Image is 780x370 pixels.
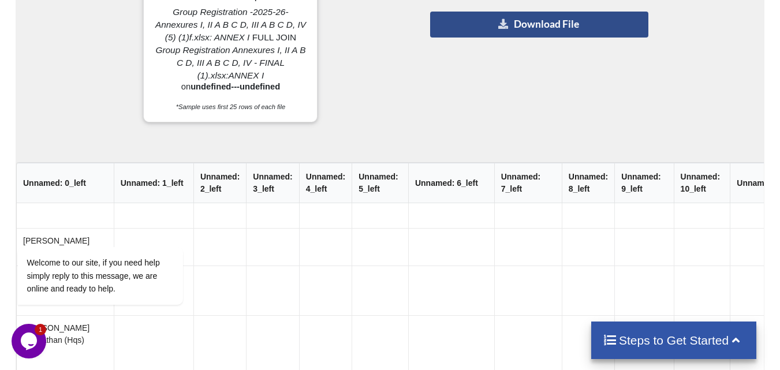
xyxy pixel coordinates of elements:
[494,163,562,203] th: Unnamed: 7_left
[430,12,648,38] button: Download File
[154,6,308,82] p: FULL JOIN
[352,163,408,203] th: Unnamed: 5_left
[176,103,286,110] i: *Sample uses first 25 rows of each file
[614,163,673,203] th: Unnamed: 9_left
[674,163,730,203] th: Unnamed: 10_left
[193,163,246,203] th: Unnamed: 2_left
[191,82,280,91] b: undefined---undefined
[408,163,494,203] th: Unnamed: 6_left
[12,324,48,358] iframe: chat widget
[562,163,614,203] th: Unnamed: 8_left
[181,82,280,91] span: on
[155,7,306,42] i: Group Registration -2025-26- Annexures I, II A B C D, III A B C D, IV (5) (1)f.xlsx: ANNEX I
[603,333,745,347] h4: Steps to Get Started
[155,45,305,80] i: Group Registration Annexures I, II A B C D, III A B C D, IV - FINAL (1).xlsx:ANNEX I
[299,163,352,203] th: Unnamed: 4_left
[12,143,219,318] iframe: chat widget
[246,163,298,203] th: Unnamed: 3_left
